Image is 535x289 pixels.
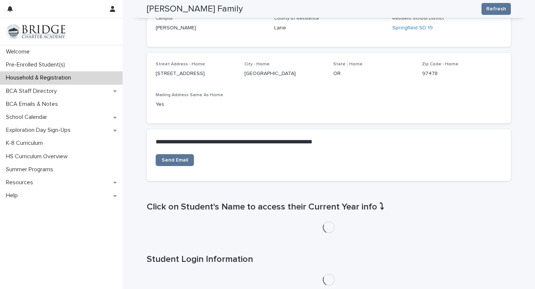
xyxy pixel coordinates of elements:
span: State - Home [333,62,363,66]
p: Welcome [3,48,36,55]
a: Springfield SD 19 [392,24,433,32]
span: City - Home [244,62,270,66]
p: Yes [156,101,236,108]
h1: Student Login Information [147,254,511,265]
span: Mailing Address Same As Home [156,93,223,97]
p: Pre-Enrolled Student(s) [3,61,71,68]
p: [PERSON_NAME] [156,24,265,32]
p: HS Curriculum Overview [3,153,74,160]
span: Refresh [486,5,506,13]
p: BCA Emails & Notes [3,101,64,108]
p: Lane [274,24,384,32]
h1: Click on Student's Name to access their Current Year info ⤵ [147,202,511,212]
span: Zip Code - Home [422,62,458,66]
p: Exploration Day Sign-Ups [3,127,77,134]
span: Campus [156,16,173,21]
p: OR [333,70,413,78]
p: Help [3,192,24,199]
a: Send Email [156,154,194,166]
p: Summer Programs [3,166,59,173]
p: Household & Registration [3,74,77,81]
p: [GEOGRAPHIC_DATA] [244,70,324,78]
img: V1C1m3IdTEidaUdm9Hs0 [6,24,65,39]
span: Resident School District [392,16,444,21]
button: Refresh [481,3,511,15]
span: County of Residence [274,16,319,21]
p: K-8 Curriculum [3,140,49,147]
p: School Calendar [3,114,53,121]
span: Send Email [162,158,188,163]
p: [STREET_ADDRESS] [156,70,236,78]
p: 97478 [422,70,502,78]
p: Resources [3,179,39,186]
h2: [PERSON_NAME] Family [147,4,243,14]
p: BCA Staff Directory [3,88,63,95]
span: Street Address - Home [156,62,205,66]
